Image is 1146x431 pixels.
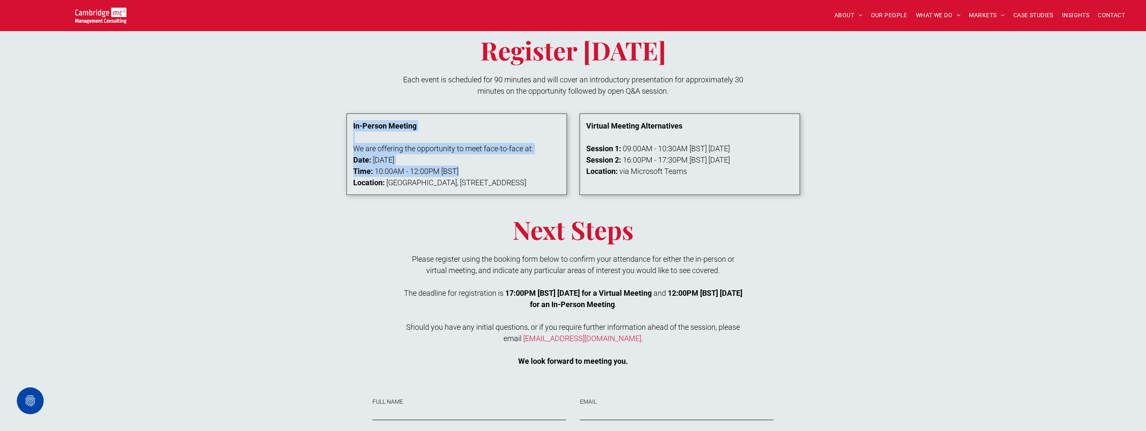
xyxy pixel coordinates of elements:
[623,155,730,164] span: 16:00PM - 17:30PM [BST] [DATE]
[619,167,687,176] span: via Microsoft Teams
[406,323,740,343] span: Should you have any initial questions, or if you require further information ahead of the session...
[623,144,707,153] span: 09:00AM - 10:30AM [BST]
[866,9,911,22] a: OUR PEOPLE
[1058,9,1094,22] a: INSIGHTS
[412,255,734,275] span: Please register using the booking form below to confirm your attendance for either the in-person ...
[830,9,867,22] a: ABOUT
[75,8,127,24] img: Cambridge MC Logo
[708,144,730,153] span: [DATE]
[375,167,459,176] span: 10:00AM - 12:00PM [BST]
[523,334,641,343] a: [EMAIL_ADDRESS][DOMAIN_NAME]
[965,9,1009,22] a: MARKETS
[1009,9,1058,22] a: CASE STUDIES
[641,334,643,343] span: .
[1094,9,1129,22] a: CONTACT
[353,167,373,176] strong: Time:
[513,213,634,246] span: Next Steps
[386,178,526,187] span: [GEOGRAPHIC_DATA], [STREET_ADDRESS]
[530,289,742,309] strong: 12:00PM [BST] [DATE] for an In-Person Meeting
[912,9,965,22] a: WHAT WE DO
[353,155,371,164] strong: Date:
[615,300,616,309] span: .
[586,144,621,153] strong: Session 1:
[373,155,394,164] span: [DATE]
[586,167,618,176] strong: Location:
[586,121,682,130] strong: Virtual Meeting Alternatives
[480,33,666,67] span: Register [DATE]
[353,144,533,153] span: We are offering the opportunity to meet face-to-face at:
[580,397,773,406] label: EMAIL
[505,289,652,297] strong: 17:00PM [BST] [DATE] for a Virtual Meeting
[586,155,621,164] strong: Session 2:
[353,121,417,130] strong: In-Person Meeting
[404,289,504,297] span: The deadline for registration is
[372,397,566,406] label: FULL NAME
[353,178,385,187] strong: Location:
[518,357,628,365] strong: We look forward to meeting you.
[653,289,666,297] span: and
[403,75,743,95] span: Each event is scheduled for 90 minutes and will cover an introductory presentation for approximat...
